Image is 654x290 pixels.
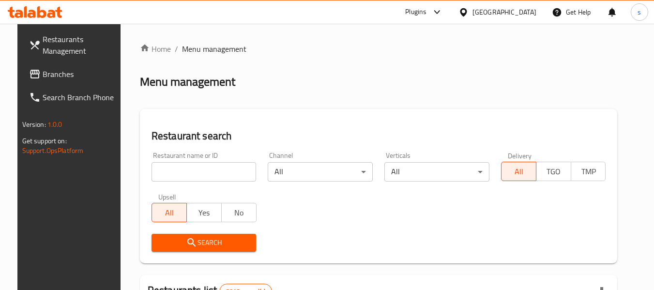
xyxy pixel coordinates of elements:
[384,162,489,182] div: All
[43,92,119,103] span: Search Branch Phone
[575,165,602,179] span: TMP
[221,203,257,222] button: No
[140,74,235,90] h2: Menu management
[405,6,426,18] div: Plugins
[22,118,46,131] span: Version:
[638,7,641,17] span: s
[21,28,127,62] a: Restaurants Management
[152,129,606,143] h2: Restaurant search
[140,43,618,55] nav: breadcrumb
[268,162,373,182] div: All
[22,135,67,147] span: Get support on:
[158,193,176,200] label: Upsell
[21,62,127,86] a: Branches
[152,162,257,182] input: Search for restaurant name or ID..
[186,203,222,222] button: Yes
[571,162,606,181] button: TMP
[156,206,183,220] span: All
[505,165,532,179] span: All
[47,118,62,131] span: 1.0.0
[191,206,218,220] span: Yes
[540,165,567,179] span: TGO
[21,86,127,109] a: Search Branch Phone
[175,43,178,55] li: /
[501,162,536,181] button: All
[140,43,171,55] a: Home
[472,7,536,17] div: [GEOGRAPHIC_DATA]
[43,68,119,80] span: Branches
[152,203,187,222] button: All
[43,33,119,57] span: Restaurants Management
[182,43,246,55] span: Menu management
[536,162,571,181] button: TGO
[22,144,84,157] a: Support.OpsPlatform
[159,237,249,249] span: Search
[152,234,257,252] button: Search
[226,206,253,220] span: No
[508,152,532,159] label: Delivery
